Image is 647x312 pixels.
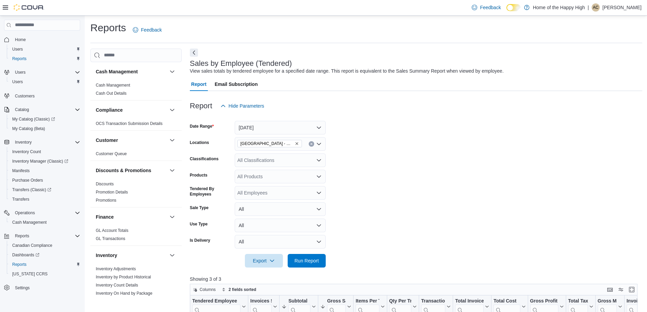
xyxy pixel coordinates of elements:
[12,197,29,202] span: Transfers
[12,232,80,240] span: Reports
[10,115,80,123] span: My Catalog (Classic)
[1,68,83,77] button: Users
[200,287,216,292] span: Columns
[96,252,167,259] button: Inventory
[10,251,80,259] span: Dashboards
[1,137,83,147] button: Inventory
[12,243,52,248] span: Canadian Compliance
[316,190,322,196] button: Open list of options
[168,251,176,259] button: Inventory
[316,174,322,179] button: Open list of options
[7,147,83,157] button: Inventory Count
[96,198,116,203] a: Promotions
[533,3,585,12] p: Home of the Happy High
[96,283,138,288] a: Inventory Count Details
[7,185,83,195] a: Transfers (Classic)
[10,176,80,184] span: Purchase Orders
[235,121,326,134] button: [DATE]
[309,141,314,147] button: Clear input
[506,4,521,11] input: Dark Mode
[480,4,501,11] span: Feedback
[96,236,125,241] span: GL Transactions
[10,148,44,156] a: Inventory Count
[7,54,83,63] button: Reports
[96,190,128,195] a: Promotion Details
[7,114,83,124] a: My Catalog (Classic)
[12,262,26,267] span: Reports
[96,282,138,288] span: Inventory Count Details
[12,56,26,61] span: Reports
[237,140,302,147] span: Slave Lake - Cornerstone - Fire & Flower
[10,148,80,156] span: Inventory Count
[12,252,39,258] span: Dashboards
[295,142,299,146] button: Remove Slave Lake - Cornerstone - Fire & Flower from selection in this group
[288,254,326,268] button: Run Report
[96,167,167,174] button: Discounts & Promotions
[190,286,218,294] button: Columns
[12,68,80,76] span: Users
[10,167,80,175] span: Manifests
[10,251,42,259] a: Dashboards
[12,149,41,154] span: Inventory Count
[190,68,504,75] div: View sales totals by tendered employee for a specified date range. This report is equivalent to t...
[10,115,58,123] a: My Catalog (Classic)
[10,45,80,53] span: Users
[190,186,232,197] label: Tendered By Employees
[90,21,126,35] h1: Reports
[96,121,163,126] a: OCS Transaction Submission Details
[10,176,46,184] a: Purchase Orders
[90,81,182,100] div: Cash Management
[96,291,152,296] span: Inventory On Hand by Package
[15,210,35,216] span: Operations
[1,105,83,114] button: Catalog
[12,92,37,100] a: Customers
[96,228,128,233] span: GL Account Totals
[12,283,80,292] span: Settings
[12,138,80,146] span: Inventory
[190,221,208,227] label: Use Type
[15,70,25,75] span: Users
[356,298,379,305] div: Items Per Transaction
[10,218,49,226] a: Cash Management
[7,157,83,166] a: Inventory Manager (Classic)
[10,186,80,194] span: Transfers (Classic)
[96,83,130,88] a: Cash Management
[168,136,176,144] button: Customer
[96,107,167,113] button: Compliance
[10,157,71,165] a: Inventory Manager (Classic)
[168,68,176,76] button: Cash Management
[190,59,292,68] h3: Sales by Employee (Tendered)
[10,270,80,278] span: Washington CCRS
[245,254,283,268] button: Export
[10,241,80,250] span: Canadian Compliance
[12,271,48,277] span: [US_STATE] CCRS
[96,189,128,195] span: Promotion Details
[7,44,83,54] button: Users
[219,286,259,294] button: 2 fields sorted
[12,178,43,183] span: Purchase Orders
[1,283,83,293] button: Settings
[96,137,118,144] h3: Customer
[190,172,208,178] label: Products
[90,226,182,245] div: Finance
[249,254,279,268] span: Export
[10,218,80,226] span: Cash Management
[12,168,30,173] span: Manifests
[316,141,322,147] button: Open list of options
[316,158,322,163] button: Open list of options
[389,298,411,305] div: Qty Per Transaction
[229,103,264,109] span: Hide Parameters
[10,78,25,86] a: Users
[10,195,80,203] span: Transfers
[96,275,151,279] a: Inventory by Product Historical
[7,218,83,227] button: Cash Management
[96,266,136,272] span: Inventory Adjustments
[235,219,326,232] button: All
[12,126,45,131] span: My Catalog (Beta)
[628,286,636,294] button: Enter fullscreen
[4,32,80,310] nav: Complex example
[12,209,38,217] button: Operations
[96,91,127,96] a: Cash Out Details
[15,107,29,112] span: Catalog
